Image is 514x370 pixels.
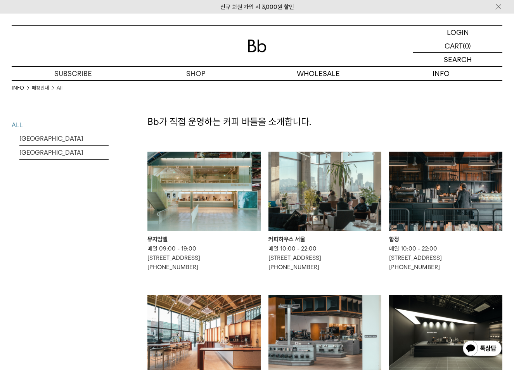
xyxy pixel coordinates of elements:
p: SEARCH [444,53,472,66]
p: 매일 10:00 - 22:00 [STREET_ADDRESS] [PHONE_NUMBER] [268,244,382,272]
p: INFO [380,67,502,80]
p: (0) [463,39,471,52]
a: 뮤지엄엘 뮤지엄엘 매일 09:00 - 19:00[STREET_ADDRESS][PHONE_NUMBER] [147,152,261,272]
p: 매일 09:00 - 19:00 [STREET_ADDRESS] [PHONE_NUMBER] [147,244,261,272]
p: CART [445,39,463,52]
li: INFO [12,84,32,92]
a: [GEOGRAPHIC_DATA] [19,132,109,145]
img: 카카오톡 채널 1:1 채팅 버튼 [462,340,502,358]
a: SUBSCRIBE [12,67,134,80]
a: 합정 합정 매일 10:00 - 22:00[STREET_ADDRESS][PHONE_NUMBER] [389,152,502,272]
p: Bb가 직접 운영하는 커피 바들을 소개합니다. [147,115,502,128]
a: SHOP [134,67,257,80]
img: 뮤지엄엘 [147,152,261,231]
a: 커피하우스 서울 커피하우스 서울 매일 10:00 - 22:00[STREET_ADDRESS][PHONE_NUMBER] [268,152,382,272]
a: CART (0) [413,39,502,53]
a: 신규 회원 가입 시 3,000원 할인 [220,3,294,10]
a: [GEOGRAPHIC_DATA] [19,146,109,159]
div: 합정 [389,235,502,244]
img: 합정 [389,152,502,231]
p: WHOLESALE [257,67,380,80]
img: 커피하우스 서울 [268,152,382,231]
div: 뮤지엄엘 [147,235,261,244]
p: LOGIN [447,26,469,39]
img: 로고 [248,40,267,52]
div: 커피하우스 서울 [268,235,382,244]
a: ALL [12,118,109,132]
a: LOGIN [413,26,502,39]
a: All [57,84,62,92]
p: 매일 10:00 - 22:00 [STREET_ADDRESS] [PHONE_NUMBER] [389,244,502,272]
a: 매장안내 [32,84,49,92]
